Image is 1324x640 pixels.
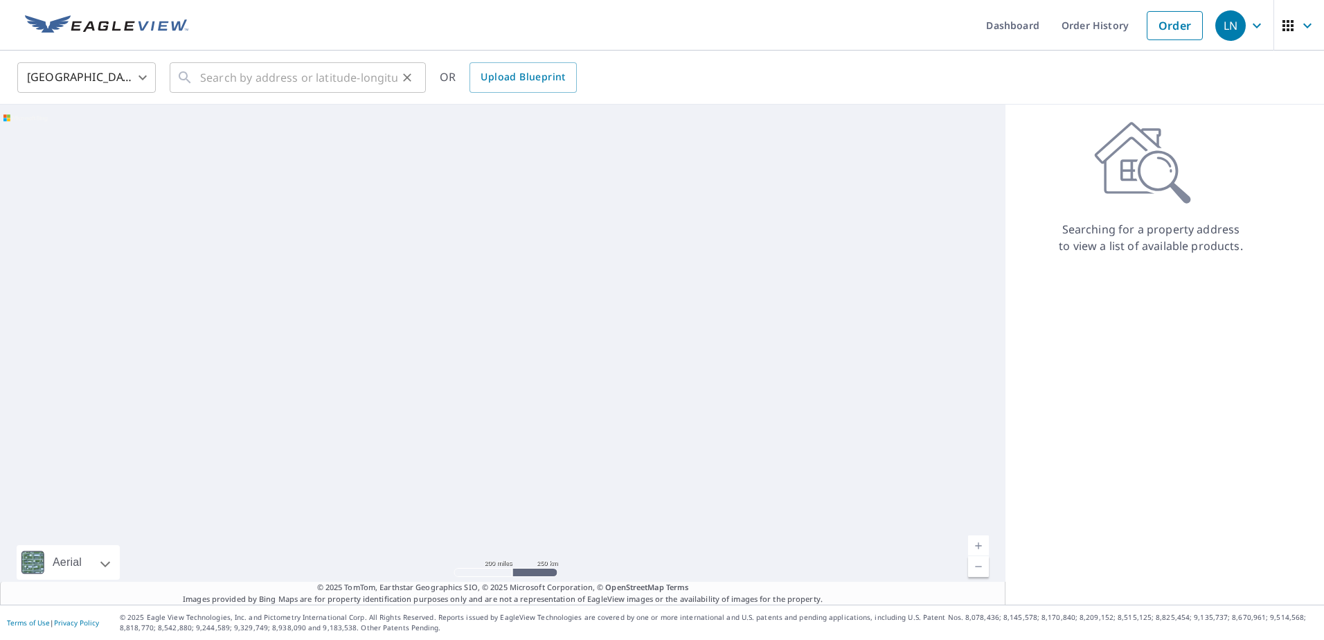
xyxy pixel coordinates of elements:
[481,69,565,86] span: Upload Blueprint
[317,582,689,594] span: © 2025 TomTom, Earthstar Geographics SIO, © 2025 Microsoft Corporation, ©
[120,612,1317,633] p: © 2025 Eagle View Technologies, Inc. and Pictometry International Corp. All Rights Reserved. Repo...
[469,62,576,93] a: Upload Blueprint
[605,582,663,592] a: OpenStreetMap
[1147,11,1203,40] a: Order
[25,15,188,36] img: EV Logo
[1215,10,1246,41] div: LN
[48,545,86,580] div: Aerial
[397,68,417,87] button: Clear
[17,58,156,97] div: [GEOGRAPHIC_DATA]
[7,618,50,628] a: Terms of Use
[7,619,99,627] p: |
[1058,221,1244,254] p: Searching for a property address to view a list of available products.
[54,618,99,628] a: Privacy Policy
[440,62,577,93] div: OR
[968,556,989,577] a: Current Level 5, Zoom Out
[17,545,120,580] div: Aerial
[968,535,989,556] a: Current Level 5, Zoom In
[200,58,397,97] input: Search by address or latitude-longitude
[666,582,689,592] a: Terms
